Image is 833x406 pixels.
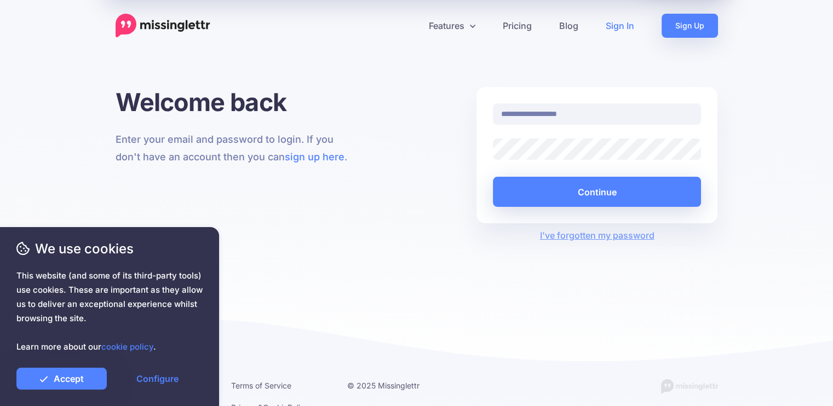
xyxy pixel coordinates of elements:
a: Blog [545,14,592,38]
h1: Welcome back [116,87,357,117]
span: We use cookies [16,239,203,258]
a: Terms of Service [231,381,291,390]
p: Enter your email and password to login. If you don't have an account then you can . [116,131,357,166]
a: Configure [112,368,203,390]
span: This website (and some of its third-party tools) use cookies. These are important as they allow u... [16,269,203,354]
a: Sign In [592,14,648,38]
a: Sign Up [662,14,718,38]
a: cookie policy [101,341,153,352]
a: Accept [16,368,107,390]
button: Continue [493,177,702,207]
li: © 2025 Missinglettr [347,379,447,392]
a: I've forgotten my password [540,230,654,241]
a: sign up here [285,151,344,163]
a: Features [415,14,489,38]
a: Pricing [489,14,545,38]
